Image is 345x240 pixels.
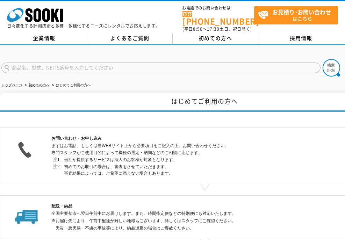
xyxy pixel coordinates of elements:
[182,11,254,25] a: [PHONE_NUMBER]
[87,33,173,44] a: よくあるご質問
[51,82,91,89] li: はじめてご利用の方へ
[1,33,87,44] a: 企業情報
[29,83,50,87] a: 初めての方へ
[199,34,232,42] span: 初めての方へ
[258,33,344,44] a: 採用情報
[173,33,258,44] a: 初めての方へ
[5,135,49,162] img: お問い合わせ・お申し込み
[254,6,338,24] a: お見積り･お問い合わせはこちら
[193,26,203,32] span: 8:50
[1,83,22,87] a: トップページ
[182,6,254,10] span: お電話でのお問い合わせは
[53,163,60,170] dt: 注2
[272,8,331,16] strong: お見積り･お問い合わせ
[7,24,160,28] p: 日々進化する計測技術と多種・多様化するニーズにレンタルでお応えします。
[1,63,321,73] input: 商品名、型式、NETIS番号を入力してください
[5,203,48,225] img: 配送・納品
[207,26,220,32] span: 17:30
[182,26,252,32] span: (平日 ～ 土日、祝日除く)
[323,59,340,77] img: btn_search.png
[53,157,60,163] dt: 注1
[258,6,338,24] span: はこちら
